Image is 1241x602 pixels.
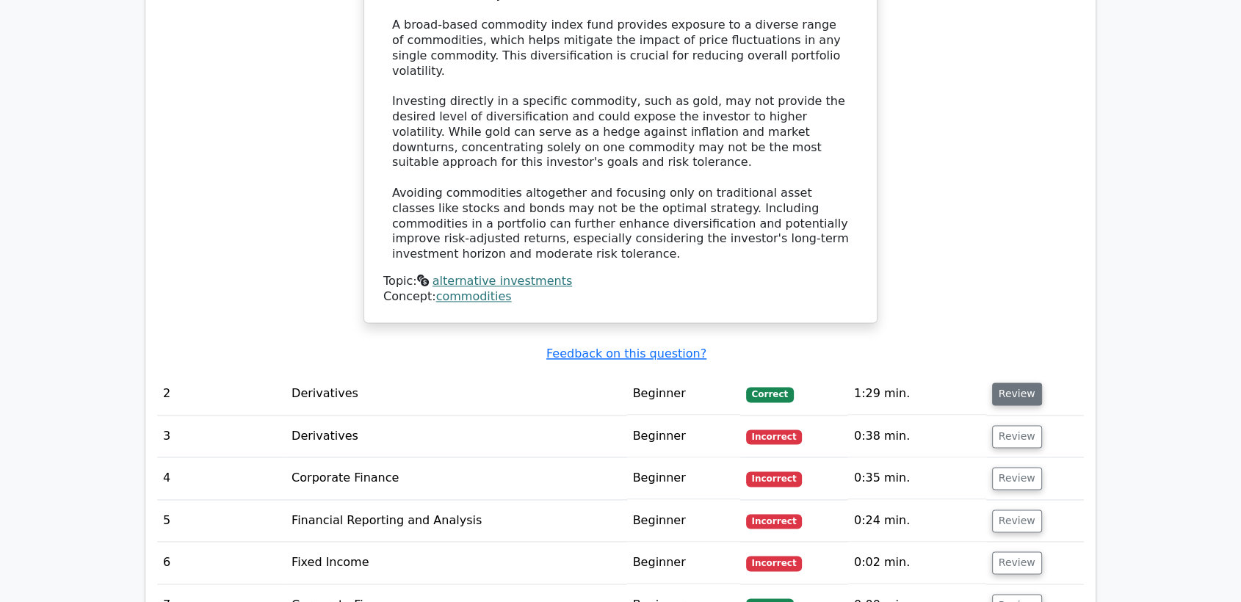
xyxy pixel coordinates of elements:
[627,542,740,584] td: Beginner
[848,416,986,457] td: 0:38 min.
[157,416,286,457] td: 3
[627,500,740,542] td: Beginner
[157,542,286,584] td: 6
[746,471,803,486] span: Incorrect
[848,500,986,542] td: 0:24 min.
[157,500,286,542] td: 5
[157,373,286,415] td: 2
[433,274,572,288] a: alternative investments
[746,429,803,444] span: Incorrect
[992,467,1042,490] button: Review
[992,382,1042,405] button: Review
[157,457,286,499] td: 4
[286,542,626,584] td: Fixed Income
[848,373,986,415] td: 1:29 min.
[848,457,986,499] td: 0:35 min.
[992,509,1042,532] button: Review
[848,542,986,584] td: 0:02 min.
[383,274,858,289] div: Topic:
[627,373,740,415] td: Beginner
[286,500,626,542] td: Financial Reporting and Analysis
[746,387,794,402] span: Correct
[746,514,803,529] span: Incorrect
[286,416,626,457] td: Derivatives
[627,416,740,457] td: Beginner
[436,289,512,303] a: commodities
[746,556,803,570] span: Incorrect
[627,457,740,499] td: Beginner
[992,551,1042,574] button: Review
[286,457,626,499] td: Corporate Finance
[546,347,706,360] a: Feedback on this question?
[992,425,1042,448] button: Review
[383,289,858,305] div: Concept:
[286,373,626,415] td: Derivatives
